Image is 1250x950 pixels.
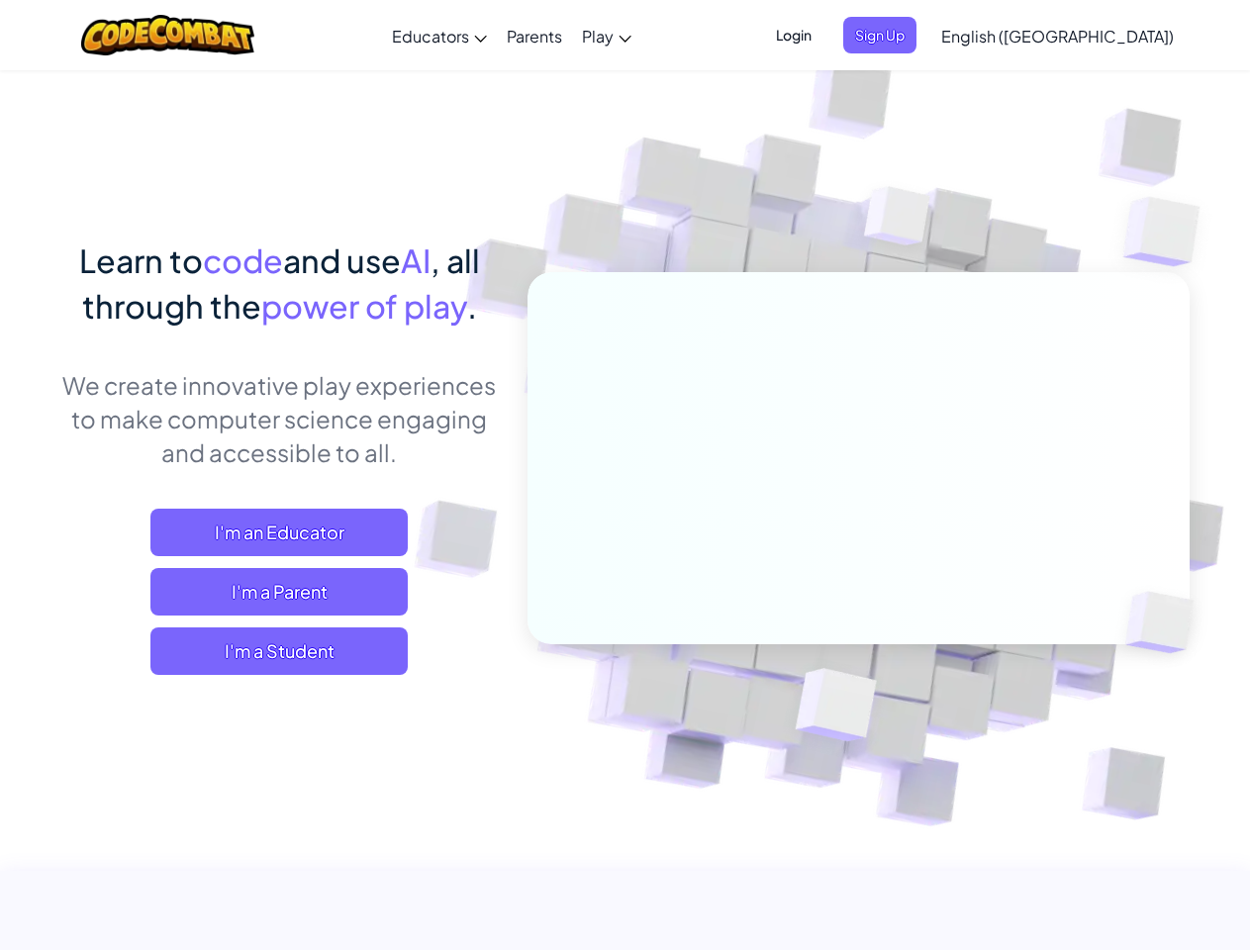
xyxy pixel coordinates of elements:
[203,240,283,280] span: code
[61,368,498,469] p: We create innovative play experiences to make computer science engaging and accessible to all.
[79,240,203,280] span: Learn to
[843,17,916,53] button: Sign Up
[150,509,408,556] a: I'm an Educator
[497,9,572,62] a: Parents
[81,15,254,55] img: CodeCombat logo
[572,9,641,62] a: Play
[150,627,408,675] button: I'm a Student
[401,240,431,280] span: AI
[1092,550,1240,695] img: Overlap cubes
[382,9,497,62] a: Educators
[261,286,467,326] span: power of play
[764,17,823,53] button: Login
[931,9,1184,62] a: English ([GEOGRAPHIC_DATA])
[467,286,477,326] span: .
[283,240,401,280] span: and use
[582,26,614,47] span: Play
[826,147,969,295] img: Overlap cubes
[392,26,469,47] span: Educators
[941,26,1174,47] span: English ([GEOGRAPHIC_DATA])
[746,626,923,791] img: Overlap cubes
[150,568,408,616] a: I'm a Parent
